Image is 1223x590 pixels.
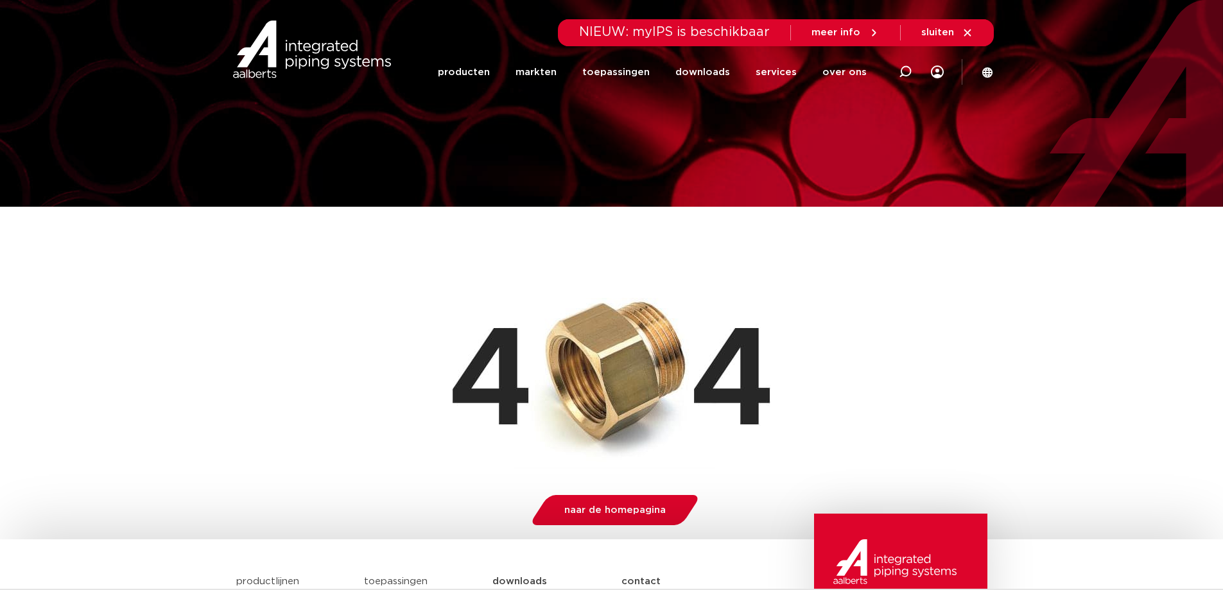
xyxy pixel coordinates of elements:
a: markten [516,48,557,97]
span: NIEUW: myIPS is beschikbaar [579,26,770,39]
a: services [756,48,797,97]
a: naar de homepagina [528,495,701,525]
a: toepassingen [364,577,428,586]
a: sluiten [921,27,973,39]
a: productlijnen [236,577,299,586]
h1: Pagina niet gevonden [236,213,987,254]
a: meer info [811,27,880,39]
span: naar de homepagina [564,505,666,515]
a: toepassingen [582,48,650,97]
a: downloads [675,48,730,97]
div: my IPS [931,58,944,86]
a: over ons [822,48,867,97]
span: sluiten [921,28,954,37]
a: producten [438,48,490,97]
nav: Menu [438,48,867,97]
span: meer info [811,28,860,37]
